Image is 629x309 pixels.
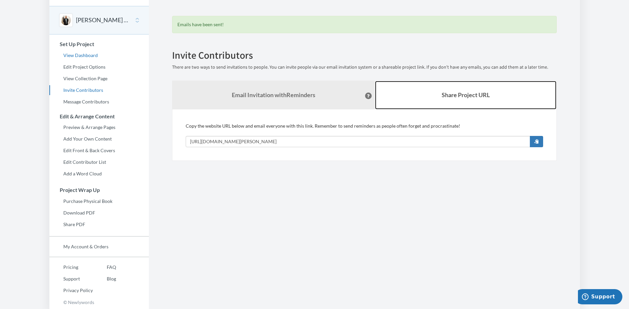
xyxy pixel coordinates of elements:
[49,50,149,60] a: View Dashboard
[49,97,149,107] a: Message Contributors
[49,297,149,307] p: © Newlywords
[50,113,149,119] h3: Edit & Arrange Content
[442,91,490,98] b: Share Project URL
[49,85,149,95] a: Invite Contributors
[93,274,116,284] a: Blog
[49,285,93,295] a: Privacy Policy
[49,208,149,218] a: Download PDF
[50,41,149,47] h3: Set Up Project
[172,64,557,71] p: There are two ways to send invitations to people. You can invite people via our email invitation ...
[172,16,557,33] div: Emails have been sent!
[50,187,149,193] h3: Project Wrap Up
[49,62,149,72] a: Edit Project Options
[232,91,315,98] strong: Email Invitation with Reminders
[172,50,557,61] h2: Invite Contributors
[49,219,149,229] a: Share PDF
[578,289,622,306] iframe: Opens a widget where you can chat to one of our agents
[49,169,149,179] a: Add a Word Cloud
[49,134,149,144] a: Add Your Own Content
[49,242,149,252] a: My Account & Orders
[76,16,130,25] button: [PERSON_NAME] "[PERSON_NAME]" [PERSON_NAME] Retirement
[49,74,149,84] a: View Collection Page
[49,196,149,206] a: Purchase Physical Book
[49,262,93,272] a: Pricing
[186,123,543,147] div: Copy the website URL below and email everyone with this link. Remember to send reminders as peopl...
[49,274,93,284] a: Support
[49,157,149,167] a: Edit Contributor List
[49,146,149,155] a: Edit Front & Back Covers
[93,262,116,272] a: FAQ
[49,122,149,132] a: Preview & Arrange Pages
